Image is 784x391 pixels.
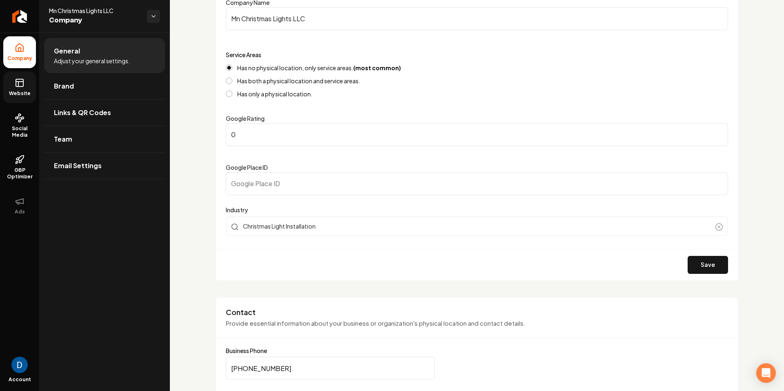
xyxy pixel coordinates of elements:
button: Ads [3,190,36,222]
a: Email Settings [44,153,165,179]
label: Google Rating [226,115,265,122]
label: Service Areas [226,51,261,58]
span: Ads [11,209,28,215]
input: Google Rating [226,123,728,146]
span: Website [6,90,34,97]
div: Open Intercom Messenger [756,363,776,383]
span: Account [9,376,31,383]
a: Team [44,126,165,152]
span: General [54,46,80,56]
a: Website [3,71,36,103]
button: Save [688,256,728,274]
label: Has only a physical location. [237,91,312,97]
strong: (most common) [353,64,401,71]
button: Open user button [11,357,28,373]
span: Team [54,134,72,144]
label: Has no physical location, only service areas. [237,65,401,71]
span: GBP Optimizer [3,167,36,180]
label: Industry [226,205,728,215]
img: Rebolt Logo [12,10,27,23]
label: Has both a physical location and service areas. [237,78,360,84]
span: Company [49,15,140,26]
a: Brand [44,73,165,99]
span: Brand [54,81,74,91]
a: GBP Optimizer [3,148,36,187]
label: Business Phone [226,348,728,353]
input: Google Place ID [226,172,728,195]
p: Provide essential information about your business or organization's physical location and contact... [226,319,728,328]
h3: Contact [226,307,728,317]
label: Google Place ID [226,164,268,171]
a: Links & QR Codes [44,100,165,126]
span: Adjust your general settings. [54,57,130,65]
span: Mn Christmas Lights LLC [49,7,140,15]
a: Social Media [3,107,36,145]
span: Social Media [3,125,36,138]
img: David Rice [11,357,28,373]
span: Company [4,55,36,62]
span: Email Settings [54,161,102,171]
input: Company Name [226,7,728,30]
span: Links & QR Codes [54,108,111,118]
